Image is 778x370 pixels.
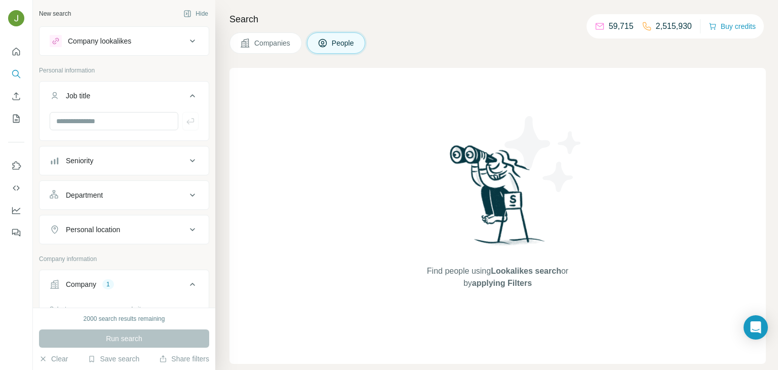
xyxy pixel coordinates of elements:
button: Personal location [40,217,209,242]
div: New search [39,9,71,18]
div: Open Intercom Messenger [744,315,768,340]
button: Feedback [8,224,24,242]
button: Use Surfe API [8,179,24,197]
div: Company [66,279,96,289]
span: People [332,38,355,48]
div: Personal location [66,225,120,235]
button: Company1 [40,272,209,301]
button: Buy credits [709,19,756,33]
span: applying Filters [472,279,532,287]
button: Seniority [40,149,209,173]
button: Share filters [159,354,209,364]
button: Quick start [8,43,24,61]
p: Personal information [39,66,209,75]
button: Use Surfe on LinkedIn [8,157,24,175]
p: Company information [39,254,209,264]
button: Save search [88,354,139,364]
div: 1 [102,280,114,289]
p: 2,515,930 [656,20,692,32]
button: Clear [39,354,68,364]
h4: Search [229,12,766,26]
span: Lookalikes search [491,267,561,275]
button: Company lookalikes [40,29,209,53]
button: Hide [176,6,215,21]
p: 59,715 [609,20,634,32]
div: Select a company name or website [50,301,199,314]
img: Surfe Illustration - Woman searching with binoculars [445,142,551,255]
button: Enrich CSV [8,87,24,105]
div: 2000 search results remaining [84,314,165,323]
div: Job title [66,91,90,101]
button: Department [40,183,209,207]
img: Avatar [8,10,24,26]
button: Job title [40,84,209,112]
div: Seniority [66,156,93,166]
button: My lists [8,109,24,128]
span: Find people using or by [416,265,578,289]
div: Department [66,190,103,200]
button: Dashboard [8,201,24,219]
button: Search [8,65,24,83]
span: Companies [254,38,291,48]
div: Company lookalikes [68,36,131,46]
img: Surfe Illustration - Stars [498,108,589,200]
